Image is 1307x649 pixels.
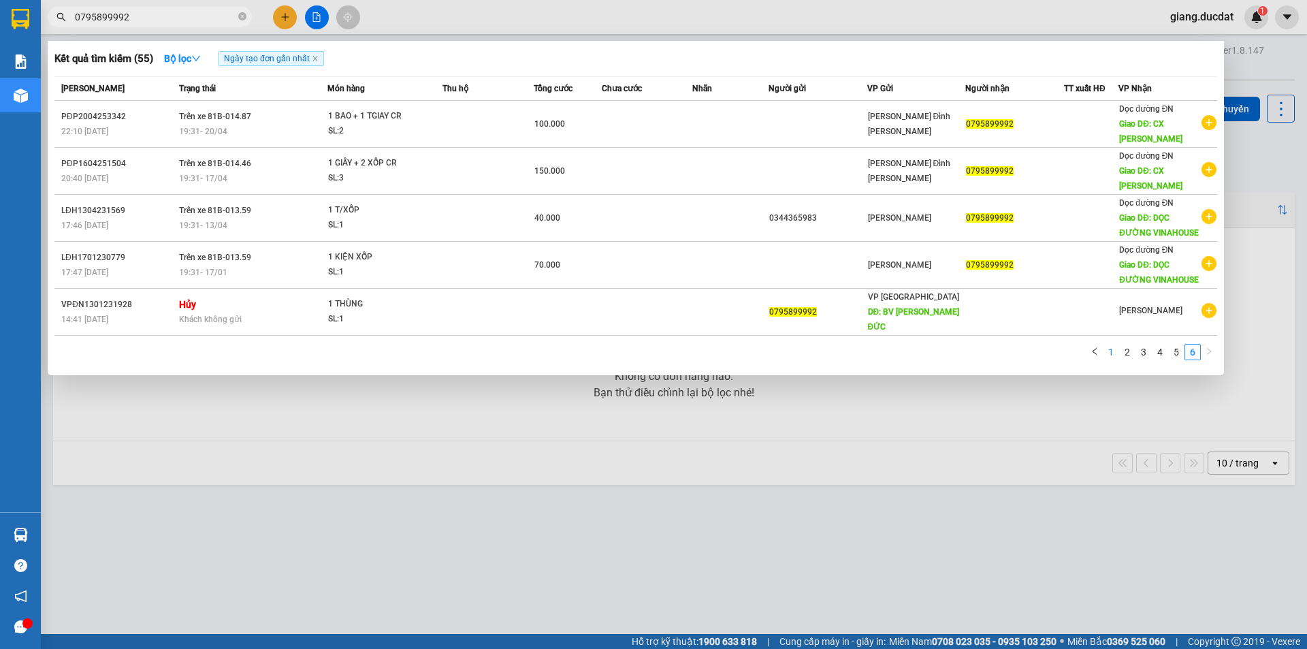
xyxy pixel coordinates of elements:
[1201,344,1217,360] button: right
[12,9,29,29] img: logo-vxr
[1119,198,1174,208] span: Dọc đường ĐN
[1119,245,1174,255] span: Dọc đường ĐN
[966,119,1014,129] span: 0795899992
[966,166,1014,176] span: 0795899992
[769,307,817,317] span: 0795899992
[179,315,242,324] span: Khách không gửi
[61,127,108,136] span: 22:10 [DATE]
[1064,84,1106,93] span: TT xuất HĐ
[61,84,125,93] span: [PERSON_NAME]
[769,84,806,93] span: Người gửi
[868,213,931,223] span: [PERSON_NAME]
[61,298,175,312] div: VPĐN1301231928
[868,260,931,270] span: [PERSON_NAME]
[179,221,227,230] span: 19:31 - 13/04
[179,112,251,121] span: Trên xe 81B-014.87
[692,84,712,93] span: Nhãn
[57,12,66,22] span: search
[179,84,216,93] span: Trạng thái
[179,127,227,136] span: 19:31 - 20/04
[1201,303,1216,318] span: plus-circle
[868,112,951,136] span: [PERSON_NAME] Đình [PERSON_NAME]
[1086,344,1103,360] button: left
[312,55,319,62] span: close
[14,559,27,572] span: question-circle
[868,307,960,332] span: DĐ: BV [PERSON_NAME] ĐỨC
[14,590,27,603] span: notification
[61,204,175,218] div: LĐH1304231569
[1152,344,1168,360] li: 4
[1184,344,1201,360] li: 6
[1119,151,1174,161] span: Dọc đường ĐN
[965,84,1010,93] span: Người nhận
[179,253,251,262] span: Trên xe 81B-013.59
[534,119,565,129] span: 100.000
[1136,345,1151,360] a: 3
[61,315,108,324] span: 14:41 [DATE]
[179,174,227,183] span: 19:31 - 17/04
[1119,306,1182,315] span: [PERSON_NAME]
[327,84,365,93] span: Món hàng
[1135,344,1152,360] li: 3
[61,221,108,230] span: 17:46 [DATE]
[534,84,572,93] span: Tổng cước
[966,260,1014,270] span: 0795899992
[1201,256,1216,271] span: plus-circle
[1091,347,1099,355] span: left
[602,84,642,93] span: Chưa cước
[191,54,201,63] span: down
[769,211,867,225] div: 0344365983
[534,213,560,223] span: 40.000
[328,203,430,218] div: 1 T/XỐP
[328,297,430,312] div: 1 THÙNG
[1119,260,1199,285] span: Giao DĐ: DỌC ĐƯỜNG VINAHOUSE
[1201,162,1216,177] span: plus-circle
[328,250,430,265] div: 1 KIỆN XỐP
[1119,344,1135,360] li: 2
[534,166,565,176] span: 150.000
[219,51,324,66] span: Ngày tạo đơn gần nhất
[1103,345,1118,360] a: 1
[1120,345,1135,360] a: 2
[867,84,893,93] span: VP Gửi
[1185,345,1200,360] a: 6
[61,157,175,171] div: PĐP1604251504
[238,11,246,24] span: close-circle
[14,528,28,542] img: warehouse-icon
[1168,344,1184,360] li: 5
[1119,104,1174,114] span: Dọc đường ĐN
[1086,344,1103,360] li: Previous Page
[153,48,212,69] button: Bộ lọcdown
[868,159,951,183] span: [PERSON_NAME] Đình [PERSON_NAME]
[966,213,1014,223] span: 0795899992
[179,206,251,215] span: Trên xe 81B-013.59
[14,89,28,103] img: warehouse-icon
[1119,166,1182,191] span: Giao DĐ: CX [PERSON_NAME]
[164,53,201,64] strong: Bộ lọc
[328,171,430,186] div: SL: 3
[14,54,28,69] img: solution-icon
[328,312,430,327] div: SL: 1
[1201,344,1217,360] li: Next Page
[1201,209,1216,224] span: plus-circle
[1119,119,1182,144] span: Giao DĐ: CX [PERSON_NAME]
[179,268,227,277] span: 19:31 - 17/01
[14,620,27,633] span: message
[1103,344,1119,360] li: 1
[61,268,108,277] span: 17:47 [DATE]
[179,159,251,168] span: Trên xe 81B-014.46
[1169,345,1184,360] a: 5
[328,265,430,280] div: SL: 1
[1201,115,1216,130] span: plus-circle
[61,110,175,124] div: PĐP2004253342
[54,52,153,66] h3: Kết quả tìm kiếm ( 55 )
[1152,345,1167,360] a: 4
[179,299,196,310] strong: Hủy
[238,12,246,20] span: close-circle
[61,174,108,183] span: 20:40 [DATE]
[75,10,236,25] input: Tìm tên, số ĐT hoặc mã đơn
[61,251,175,265] div: LĐH1701230779
[328,218,430,233] div: SL: 1
[1118,84,1152,93] span: VP Nhận
[328,124,430,139] div: SL: 2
